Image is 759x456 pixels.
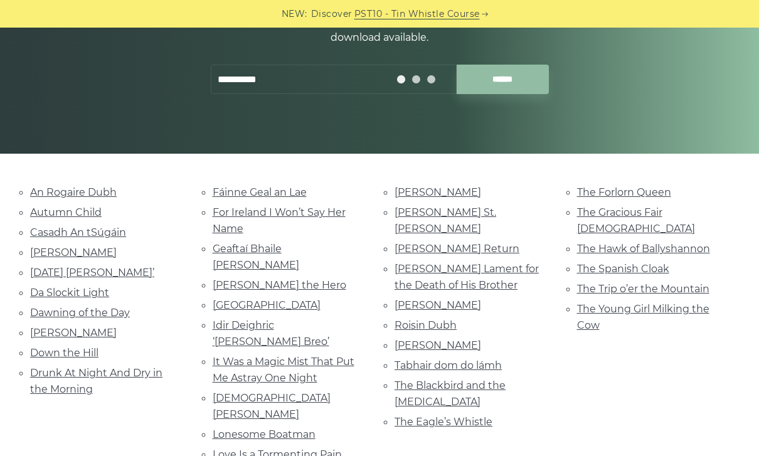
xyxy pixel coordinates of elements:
[213,319,329,347] a: Idir Deighric ‘[PERSON_NAME] Breo’
[30,226,126,238] a: Casadh An tSúgáin
[311,7,353,21] span: Discover
[282,7,307,21] span: NEW:
[395,416,492,428] a: The Eagle’s Whistle
[30,186,117,198] a: An Rogaire Dubh
[30,267,154,278] a: [DATE] [PERSON_NAME]’
[395,379,506,408] a: The Blackbird and the [MEDICAL_DATA]
[577,206,695,235] a: The Gracious Fair [DEMOGRAPHIC_DATA]
[395,299,481,311] a: [PERSON_NAME]
[577,186,671,198] a: The Forlorn Queen
[213,279,346,291] a: [PERSON_NAME] the Hero
[354,7,480,21] a: PST10 - Tin Whistle Course
[395,359,502,371] a: Tabhair dom do lámh
[30,327,117,339] a: [PERSON_NAME]
[395,339,481,351] a: [PERSON_NAME]
[577,263,669,275] a: The Spanish Cloak
[213,243,299,271] a: Geaftaí Bhaile [PERSON_NAME]
[213,186,307,198] a: Fáinne Geal an Lae
[395,263,539,291] a: [PERSON_NAME] Lament for the Death of His Brother
[30,307,130,319] a: Dawning of the Day
[30,367,162,395] a: Drunk At Night And Dry in the Morning
[395,186,481,198] a: [PERSON_NAME]
[395,319,457,331] a: Roisin Dubh
[395,243,519,255] a: [PERSON_NAME] Return
[213,428,316,440] a: Lonesome Boatman
[30,347,98,359] a: Down the Hill
[210,13,549,46] p: 30+ Irish Airs with sheet music and tin whistle tabs. Free PDF download available.
[577,303,709,331] a: The Young Girl Milking the Cow
[30,206,102,218] a: Autumn Child
[213,356,354,384] a: It Was a Magic Mist That Put Me Astray One Night
[577,283,709,295] a: The Trip o’er the Mountain
[213,299,321,311] a: [GEOGRAPHIC_DATA]
[395,206,496,235] a: [PERSON_NAME] St. [PERSON_NAME]
[30,247,117,258] a: [PERSON_NAME]
[577,243,710,255] a: The Hawk of Ballyshannon
[30,287,109,299] a: Da Slockit Light
[213,392,331,420] a: [DEMOGRAPHIC_DATA] [PERSON_NAME]
[213,206,346,235] a: For Ireland I Won’t Say Her Name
